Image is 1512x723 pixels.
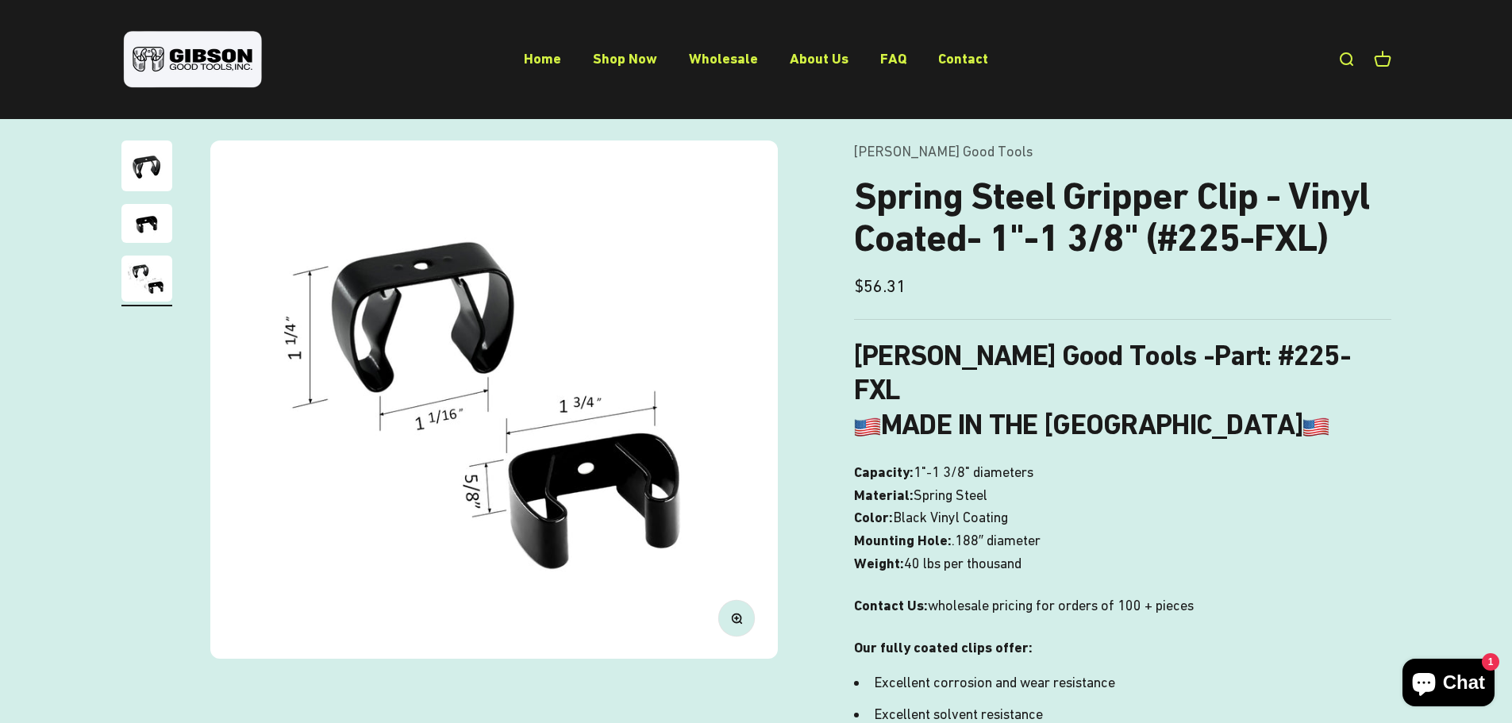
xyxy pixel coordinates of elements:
button: Go to item 1 [121,140,172,196]
b: Weight: [854,555,904,571]
img: close up of a spring steel gripper clip, tool clip, durable, secure holding, Excellent corrosion ... [121,204,172,243]
a: Home [524,50,561,67]
button: Go to item 2 [121,204,172,248]
a: About Us [790,50,848,67]
span: .188″ diameter [952,529,1041,552]
span: Excellent corrosion and wear resistance [874,674,1115,690]
inbox-online-store-chat: Shopify online store chat [1398,659,1499,710]
b: Capacity: [854,463,914,480]
a: Wholesale [689,50,758,67]
span: 40 lbs per thousand [904,552,1021,575]
b: : #225-FXL [854,339,1351,406]
a: Shop Now [593,50,657,67]
span: Black Vinyl Coating [893,506,1008,529]
p: wholesale pricing for orders of 100 + pieces [854,594,1391,617]
span: 1"-1 3/8" diameters [914,461,1033,484]
span: Part [1214,339,1264,372]
b: Mounting Hole: [854,532,952,548]
b: MADE IN THE [GEOGRAPHIC_DATA] [854,408,1329,441]
b: [PERSON_NAME] Good Tools - [854,339,1264,372]
sale-price: $56.31 [854,272,906,300]
strong: Contact Us: [854,597,928,613]
img: Gripper clip, made & shipped from the USA! [121,140,172,191]
span: Excellent solvent resistance [874,706,1043,722]
img: close up of a spring steel gripper clip, tool clip, durable, secure holding, Excellent corrosion ... [210,140,778,659]
b: Material: [854,486,914,503]
a: Contact [938,50,988,67]
strong: Our fully coated clips offer: [854,639,1033,656]
b: Color: [854,509,893,525]
a: [PERSON_NAME] Good Tools [854,143,1033,160]
span: Spring Steel [914,484,987,507]
h1: Spring Steel Gripper Clip - Vinyl Coated- 1"-1 3/8" (#225-FXL) [854,175,1391,260]
button: Go to item 3 [121,256,172,306]
a: FAQ [880,50,906,67]
img: close up of a spring steel gripper clip, tool clip, durable, secure holding, Excellent corrosion ... [121,256,172,302]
